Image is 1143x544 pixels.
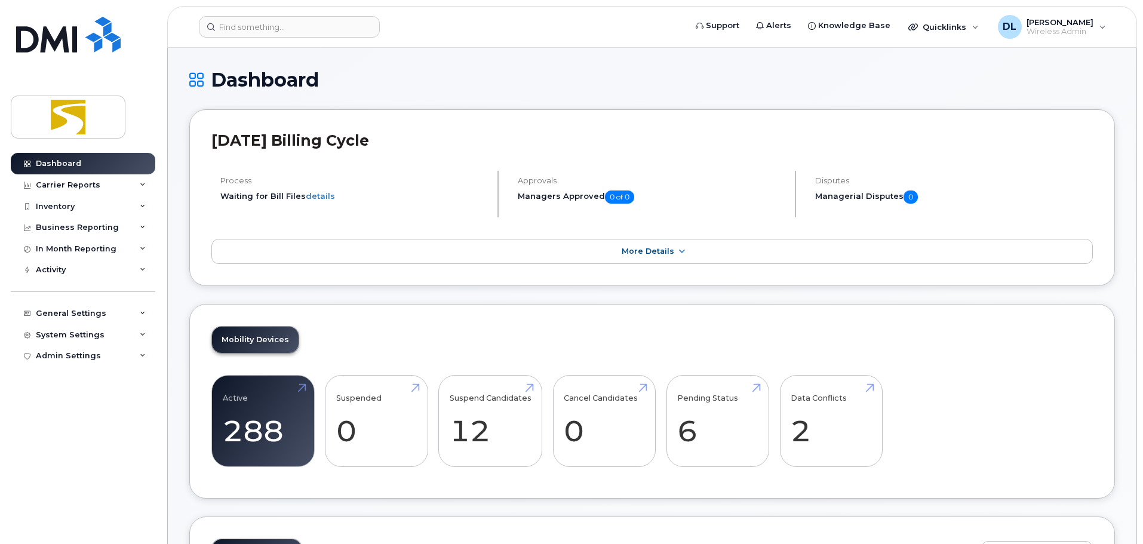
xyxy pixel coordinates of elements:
span: 0 [904,190,918,204]
span: 0 of 0 [605,190,634,204]
span: More Details [622,247,674,256]
h5: Managerial Disputes [815,190,1093,204]
a: Suspend Candidates 12 [450,382,531,460]
a: Cancel Candidates 0 [564,382,644,460]
h4: Approvals [518,176,785,185]
h4: Disputes [815,176,1093,185]
h5: Managers Approved [518,190,785,204]
a: Active 288 [223,382,303,460]
h4: Process [220,176,487,185]
h2: [DATE] Billing Cycle [211,131,1093,149]
a: Suspended 0 [336,382,417,460]
a: details [306,191,335,201]
a: Pending Status 6 [677,382,758,460]
li: Waiting for Bill Files [220,190,487,202]
a: Mobility Devices [212,327,299,353]
a: Data Conflicts 2 [791,382,871,460]
h1: Dashboard [189,69,1115,90]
